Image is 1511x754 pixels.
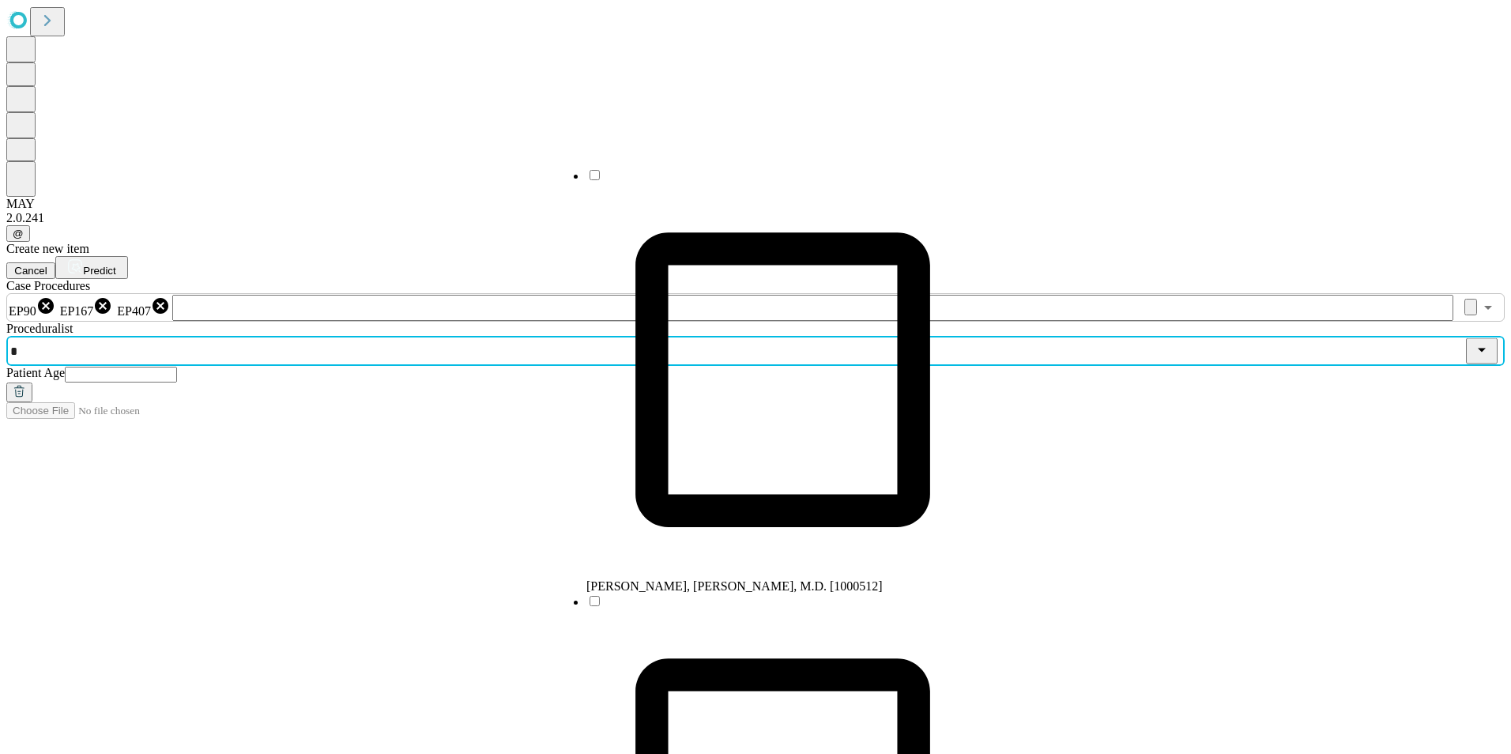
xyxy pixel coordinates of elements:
button: @ [6,225,30,242]
div: MAY [6,197,1505,211]
span: @ [13,228,24,239]
div: EP407 [117,296,170,319]
button: Clear [1464,299,1477,315]
button: Open [1477,296,1499,319]
button: Cancel [6,262,55,279]
div: EP167 [60,296,113,319]
span: Cancel [14,265,47,277]
span: EP407 [117,304,151,318]
button: Close [1466,338,1498,364]
span: EP167 [60,304,94,318]
span: Proceduralist [6,322,73,335]
div: 2.0.241 [6,211,1505,225]
button: Predict [55,256,128,279]
span: Scheduled Procedure [6,279,90,292]
span: EP90 [9,304,36,318]
span: Predict [83,265,115,277]
span: [PERSON_NAME], [PERSON_NAME], M.D. [1000512] [586,579,883,593]
span: Patient Age [6,366,65,379]
div: EP90 [9,296,55,319]
span: Create new item [6,242,89,255]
